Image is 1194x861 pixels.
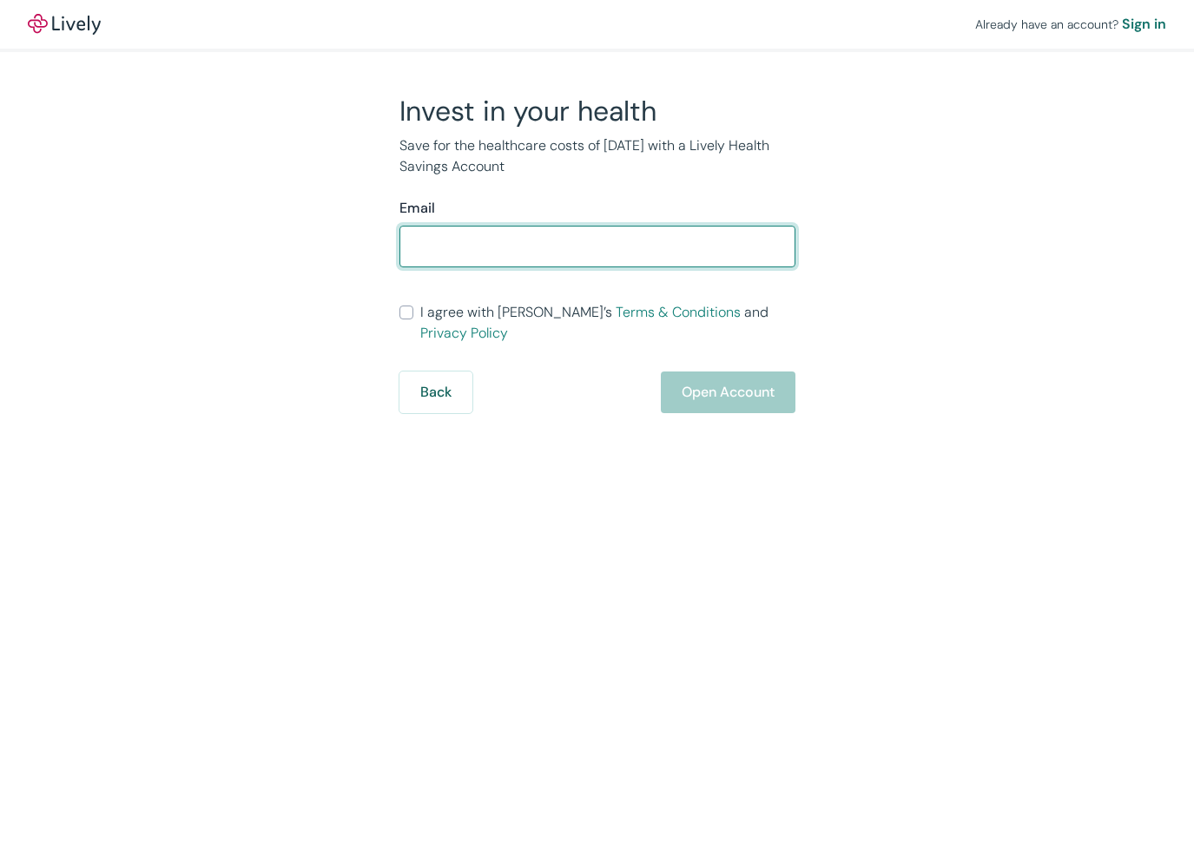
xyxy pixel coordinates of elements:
span: I agree with [PERSON_NAME]’s and [420,302,795,344]
h2: Invest in your health [399,94,795,128]
button: Back [399,371,472,413]
img: Lively [28,14,101,35]
label: Email [399,198,435,219]
p: Save for the healthcare costs of [DATE] with a Lively Health Savings Account [399,135,795,177]
div: Already have an account? [975,14,1166,35]
a: Terms & Conditions [616,303,741,321]
a: LivelyLively [28,14,101,35]
a: Sign in [1122,14,1166,35]
a: Privacy Policy [420,324,508,342]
